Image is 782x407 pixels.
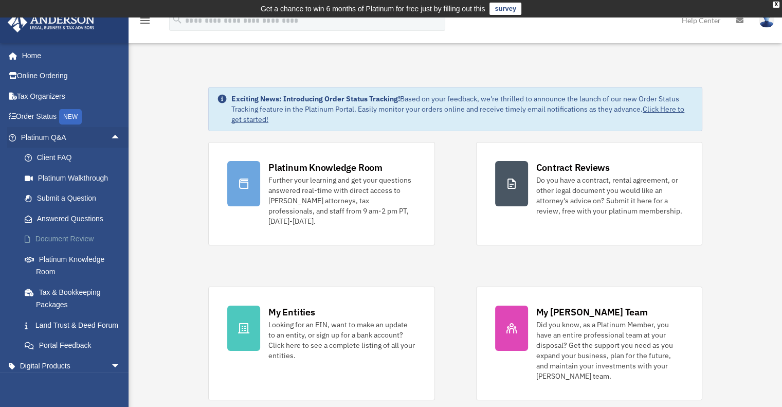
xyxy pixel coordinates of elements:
a: Contract Reviews Do you have a contract, rental agreement, or other legal document you would like... [476,142,702,245]
div: Looking for an EIN, want to make an update to an entity, or sign up for a bank account? Click her... [268,320,415,361]
a: Online Ordering [7,66,136,86]
a: Document Review [14,229,136,250]
div: Do you have a contract, rental agreement, or other legal document you would like an attorney's ad... [536,175,683,216]
div: close [773,2,779,8]
a: Platinum Knowledge Room Further your learning and get your questions answered real-time with dire... [208,142,434,245]
a: menu [139,18,151,27]
i: search [172,14,183,25]
div: Did you know, as a Platinum Member, you have an entire professional team at your disposal? Get th... [536,320,683,381]
span: arrow_drop_up [111,127,131,148]
i: menu [139,14,151,27]
div: Contract Reviews [536,161,610,174]
a: survey [489,3,521,15]
a: Submit a Question [14,188,136,209]
div: My Entities [268,306,315,318]
a: Click Here to get started! [231,104,684,124]
a: My [PERSON_NAME] Team Did you know, as a Platinum Member, you have an entire professional team at... [476,287,702,400]
div: Platinum Knowledge Room [268,161,383,174]
span: arrow_drop_down [111,356,131,377]
div: NEW [59,109,82,125]
div: Further your learning and get your questions answered real-time with direct access to [PERSON_NAM... [268,175,415,226]
div: Based on your feedback, we're thrilled to announce the launch of our new Order Status Tracking fe... [231,94,694,125]
a: Answered Questions [14,208,136,229]
div: My [PERSON_NAME] Team [536,306,648,318]
a: Digital Productsarrow_drop_down [7,356,136,376]
a: Platinum Knowledge Room [14,249,136,282]
a: Home [7,45,131,66]
a: Tax Organizers [7,86,136,107]
img: Anderson Advisors Platinum Portal [5,12,98,32]
div: Get a chance to win 6 months of Platinum for free just by filling out this [261,3,485,15]
a: Order StatusNEW [7,107,136,128]
img: User Pic [759,13,774,28]
a: Platinum Q&Aarrow_drop_up [7,127,136,148]
a: Land Trust & Deed Forum [14,315,136,335]
strong: Exciting News: Introducing Order Status Tracking! [231,94,400,103]
a: My Entities Looking for an EIN, want to make an update to an entity, or sign up for a bank accoun... [208,287,434,400]
a: Tax & Bookkeeping Packages [14,282,136,315]
a: Portal Feedback [14,335,136,356]
a: Client FAQ [14,148,136,168]
a: Platinum Walkthrough [14,168,136,188]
